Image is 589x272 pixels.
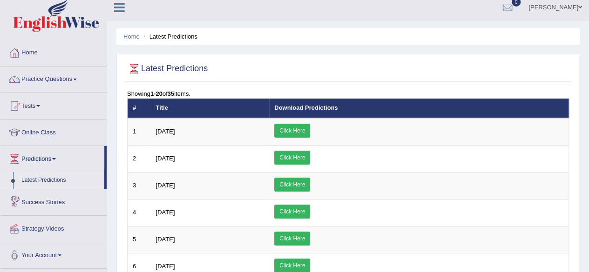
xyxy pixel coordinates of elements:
div: Showing of items. [127,89,569,98]
b: 35 [168,90,174,97]
th: Title [151,99,270,118]
th: # [128,99,151,118]
a: Success Stories [0,189,107,212]
span: [DATE] [156,155,175,162]
td: 5 [128,226,151,253]
span: [DATE] [156,128,175,135]
a: Click Here [274,205,310,219]
a: Latest Predictions [17,172,104,189]
th: Download Predictions [269,99,569,118]
a: Click Here [274,151,310,165]
a: Click Here [274,178,310,192]
a: Click Here [274,124,310,138]
td: 3 [128,172,151,199]
a: Online Class [0,119,107,143]
span: [DATE] [156,182,175,189]
a: Predictions [0,146,104,169]
a: Strategy Videos [0,216,107,239]
a: Home [123,33,140,40]
a: Home [0,40,107,63]
h2: Latest Predictions [127,62,208,76]
a: Practice Questions [0,66,107,90]
span: [DATE] [156,236,175,243]
td: 2 [128,145,151,172]
a: Tests [0,93,107,116]
a: Click Here [274,232,310,245]
a: Your Account [0,242,107,265]
span: [DATE] [156,209,175,216]
span: [DATE] [156,263,175,270]
b: 1-20 [150,90,162,97]
li: Latest Predictions [141,32,197,41]
td: 4 [128,199,151,226]
td: 1 [128,118,151,146]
